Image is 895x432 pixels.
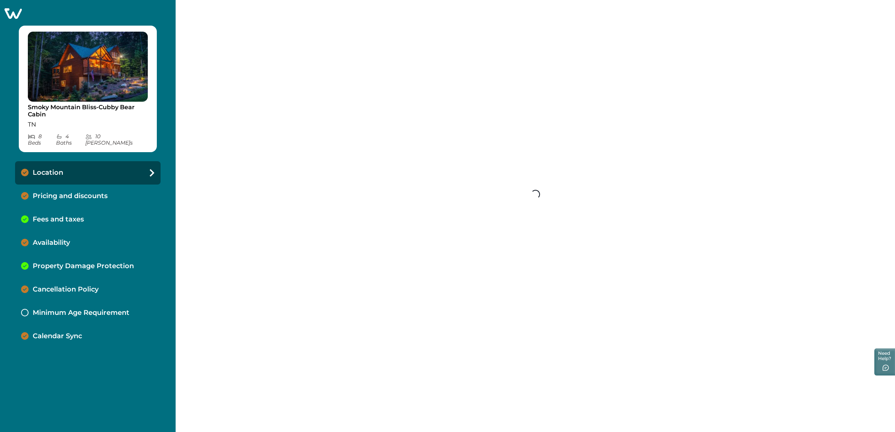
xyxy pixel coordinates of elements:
p: Cancellation Policy [33,285,99,294]
p: 8 Bed s [28,133,56,146]
p: Pricing and discounts [33,192,108,200]
p: Location [33,169,63,177]
p: 4 Bath s [56,133,86,146]
p: Property Damage Protection [33,262,134,270]
p: 10 [PERSON_NAME] s [85,133,148,146]
img: propertyImage_Smoky Mountain Bliss-Cubby Bear Cabin [28,32,148,102]
p: Calendar Sync [33,332,82,340]
p: Minimum Age Requirement [33,309,129,317]
p: Smoky Mountain Bliss-Cubby Bear Cabin [28,104,148,118]
p: TN [28,121,148,128]
p: Availability [33,239,70,247]
p: Fees and taxes [33,215,84,224]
